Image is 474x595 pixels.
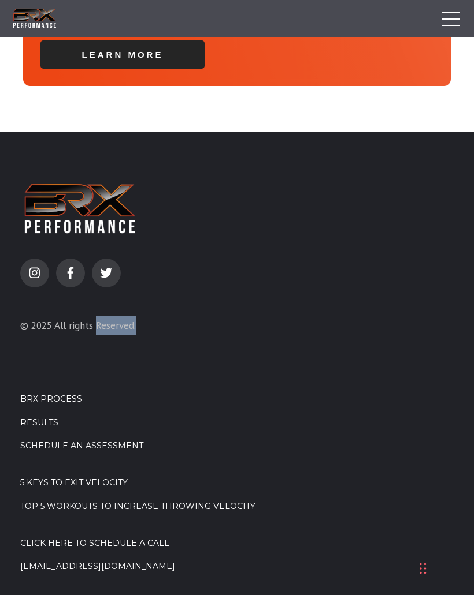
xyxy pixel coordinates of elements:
img: BRX Transparent Logo-2 [12,6,58,30]
div: Navigation Menu [20,394,454,464]
a: twitter [92,259,121,287]
a: instagram [20,259,49,287]
p: © 2025 All rights Reserved. [20,316,454,335]
a: Results [20,417,454,429]
div: Drag [420,551,427,586]
a: learn more [40,40,205,69]
a: 5 Keys to Exit Velocity [20,477,454,489]
div: Navigation Menu [20,538,454,585]
img: BRX Transparent Logo-2 [20,178,140,239]
a: Schedule an Assessment [20,440,454,452]
a: facebook-f [56,259,85,287]
iframe: Chat Widget [303,470,474,595]
a: [EMAIL_ADDRESS][DOMAIN_NAME] [20,561,454,572]
a: Top 5 Workouts to Increase Throwing Velocity [20,501,454,512]
a: BRX Process [20,394,454,405]
div: Navigation Menu [20,477,454,524]
a: Click Here To Schedule A Call [20,538,454,549]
